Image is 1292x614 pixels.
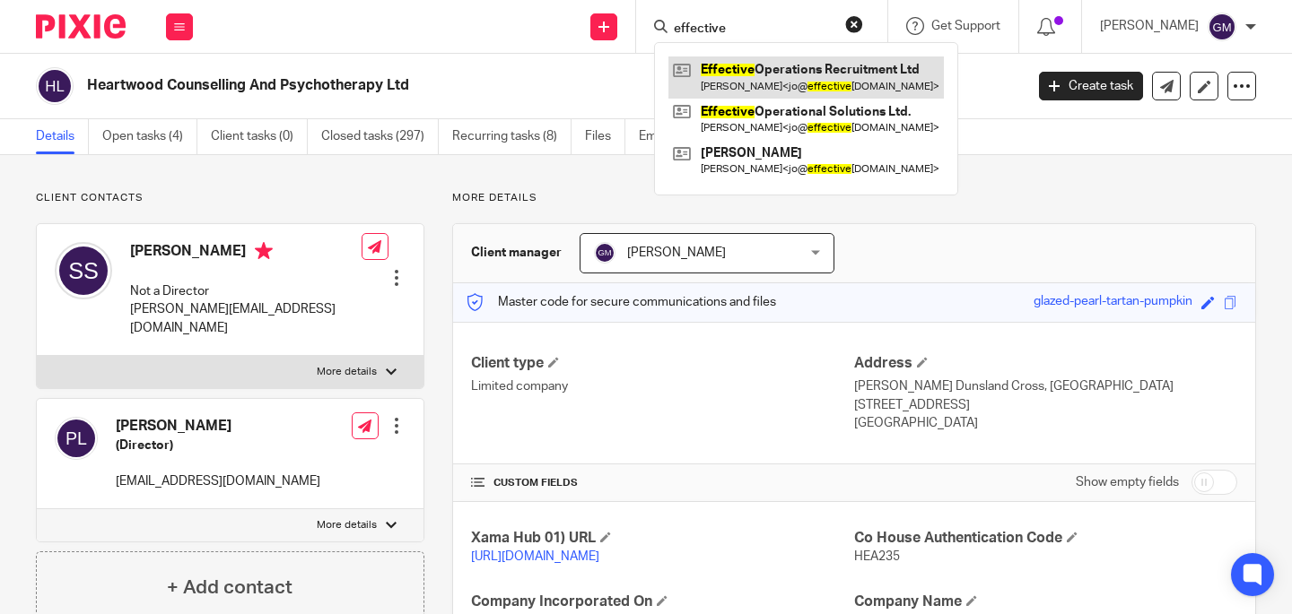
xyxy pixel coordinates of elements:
[116,437,320,454] h5: (Director)
[1208,13,1236,41] img: svg%3E
[854,592,1237,611] h4: Company Name
[845,15,863,33] button: Clear
[594,242,615,264] img: svg%3E
[471,244,562,262] h3: Client manager
[931,20,1000,32] span: Get Support
[627,246,726,259] span: [PERSON_NAME]
[452,191,1256,205] p: More details
[471,377,854,395] p: Limited company
[36,14,126,39] img: Pixie
[130,300,362,337] p: [PERSON_NAME][EMAIL_ADDRESS][DOMAIN_NAME]
[467,293,776,311] p: Master code for secure communications and files
[116,472,320,490] p: [EMAIL_ADDRESS][DOMAIN_NAME]
[854,550,900,563] span: HEA235
[167,574,292,601] h4: + Add contact
[317,365,377,379] p: More details
[452,119,572,154] a: Recurring tasks (8)
[1100,17,1199,35] p: [PERSON_NAME]
[87,76,827,95] h2: Heartwood Counselling And Psychotherapy Ltd
[471,529,854,548] h4: Xama Hub 01) URL
[854,354,1237,373] h4: Address
[471,592,854,611] h4: Company Incorporated On
[36,119,89,154] a: Details
[471,550,599,563] a: [URL][DOMAIN_NAME]
[672,22,834,38] input: Search
[854,414,1237,432] p: [GEOGRAPHIC_DATA]
[321,119,439,154] a: Closed tasks (297)
[255,242,273,260] i: Primary
[116,417,320,436] h4: [PERSON_NAME]
[211,119,308,154] a: Client tasks (0)
[102,119,197,154] a: Open tasks (4)
[36,67,74,105] img: svg%3E
[130,282,362,300] p: Not a Director
[585,119,625,154] a: Files
[55,417,98,460] img: svg%3E
[1076,473,1179,491] label: Show empty fields
[471,476,854,490] h4: CUSTOM FIELDS
[639,119,689,154] a: Emails
[1034,292,1192,313] div: glazed-pearl-tartan-pumpkin
[317,518,377,532] p: More details
[854,377,1237,395] p: [PERSON_NAME] Dunsland Cross, [GEOGRAPHIC_DATA]
[55,242,112,299] img: svg%3E
[471,354,854,373] h4: Client type
[130,242,362,264] h4: [PERSON_NAME]
[36,191,424,205] p: Client contacts
[854,529,1237,548] h4: Co House Authentication Code
[854,396,1237,414] p: [STREET_ADDRESS]
[1039,72,1143,100] a: Create task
